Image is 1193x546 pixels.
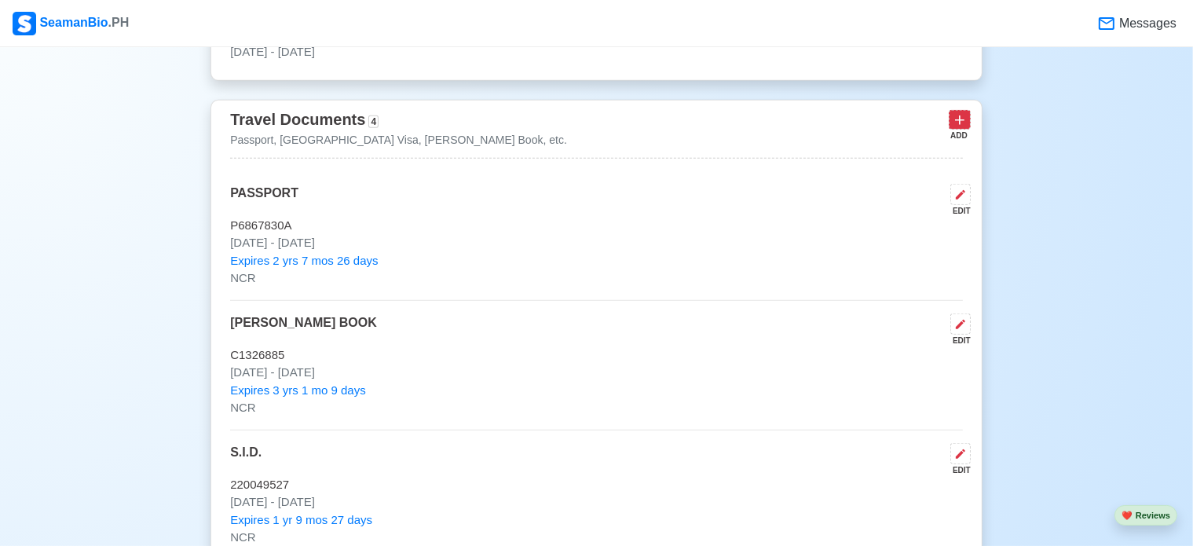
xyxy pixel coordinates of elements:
p: S.I.D. [230,443,262,476]
div: EDIT [944,205,971,217]
div: EDIT [944,335,971,346]
p: C1326885 [230,346,963,365]
p: NCR [230,399,963,417]
div: ADD [949,130,968,141]
p: [DATE] - [DATE] [230,493,963,511]
p: [DATE] - [DATE] [230,364,963,382]
p: Passport, [GEOGRAPHIC_DATA] Visa, [PERSON_NAME] Book, etc. [230,132,567,148]
div: SeamanBio [13,12,129,35]
span: Expires 3 yrs 1 mo 9 days [230,382,366,400]
p: P6867830A [230,217,963,235]
button: heartReviews [1114,505,1177,526]
p: [DATE] - [DATE] [230,43,963,61]
p: [DATE] - [DATE] [230,234,963,252]
div: EDIT [944,464,971,476]
img: Logo [13,12,36,35]
span: heart [1122,511,1133,520]
span: 4 [368,115,379,128]
p: PASSPORT [230,184,298,217]
span: Messages [1116,14,1177,33]
span: .PH [108,16,130,29]
span: Travel Documents [230,111,365,128]
p: [PERSON_NAME] BOOK [230,313,377,346]
p: 220049527 [230,476,963,494]
span: Expires 1 yr 9 mos 27 days [230,511,372,530]
span: Expires 2 yrs 7 mos 26 days [230,252,378,270]
p: NCR [230,269,963,288]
